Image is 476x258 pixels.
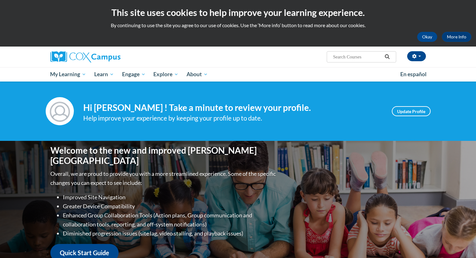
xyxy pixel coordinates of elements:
input: Search Courses [332,53,382,61]
li: Enhanced Group Collaboration Tools (Action plans, Group communication and collaboration tools, re... [63,211,277,229]
div: Main menu [41,67,435,82]
iframe: Button to launch messaging window [451,233,471,253]
img: Cox Campus [50,51,120,62]
a: My Learning [46,67,90,82]
img: Profile Image [46,97,74,125]
a: En español [396,68,431,81]
h2: This site uses cookies to help improve your learning experience. [5,6,471,19]
a: More Info [442,32,471,42]
li: Improved Site Navigation [63,193,277,202]
li: Diminished progression issues (site lag, video stalling, and playback issues) [63,229,277,238]
span: Learn [94,71,114,78]
span: Engage [122,71,146,78]
a: Cox Campus [50,51,169,62]
button: Okay [417,32,437,42]
span: My Learning [50,71,86,78]
p: By continuing to use the site you agree to our use of cookies. Use the ‘More info’ button to read... [5,22,471,29]
p: Overall, we are proud to provide you with a more streamlined experience. Some of the specific cha... [50,169,277,187]
button: Account Settings [407,51,426,61]
span: About [187,71,208,78]
button: Search [382,53,392,61]
span: En español [400,71,427,77]
a: About [182,67,212,82]
span: Explore [153,71,178,78]
a: Update Profile [392,106,431,116]
h4: Hi [PERSON_NAME] ! Take a minute to review your profile. [83,102,382,113]
a: Engage [118,67,150,82]
li: Greater Device Compatibility [63,202,277,211]
a: Learn [90,67,118,82]
h1: Welcome to the new and improved [PERSON_NAME][GEOGRAPHIC_DATA] [50,145,277,166]
a: Explore [149,67,182,82]
div: Help improve your experience by keeping your profile up to date. [83,113,382,123]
